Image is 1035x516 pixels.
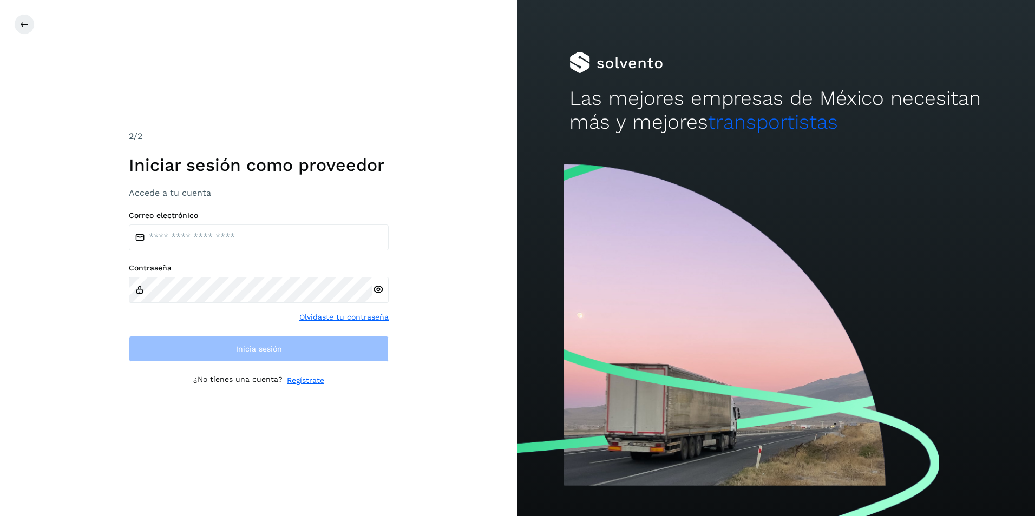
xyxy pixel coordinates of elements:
a: Olvidaste tu contraseña [299,312,389,323]
h1: Iniciar sesión como proveedor [129,155,389,175]
span: 2 [129,131,134,141]
label: Contraseña [129,263,389,273]
span: transportistas [708,110,838,134]
p: ¿No tienes una cuenta? [193,375,283,386]
button: Inicia sesión [129,336,389,362]
a: Regístrate [287,375,324,386]
h3: Accede a tu cuenta [129,188,389,198]
span: Inicia sesión [236,345,282,353]
label: Correo electrónico [129,211,389,220]
div: /2 [129,130,389,143]
h2: Las mejores empresas de México necesitan más y mejores [569,87,984,135]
